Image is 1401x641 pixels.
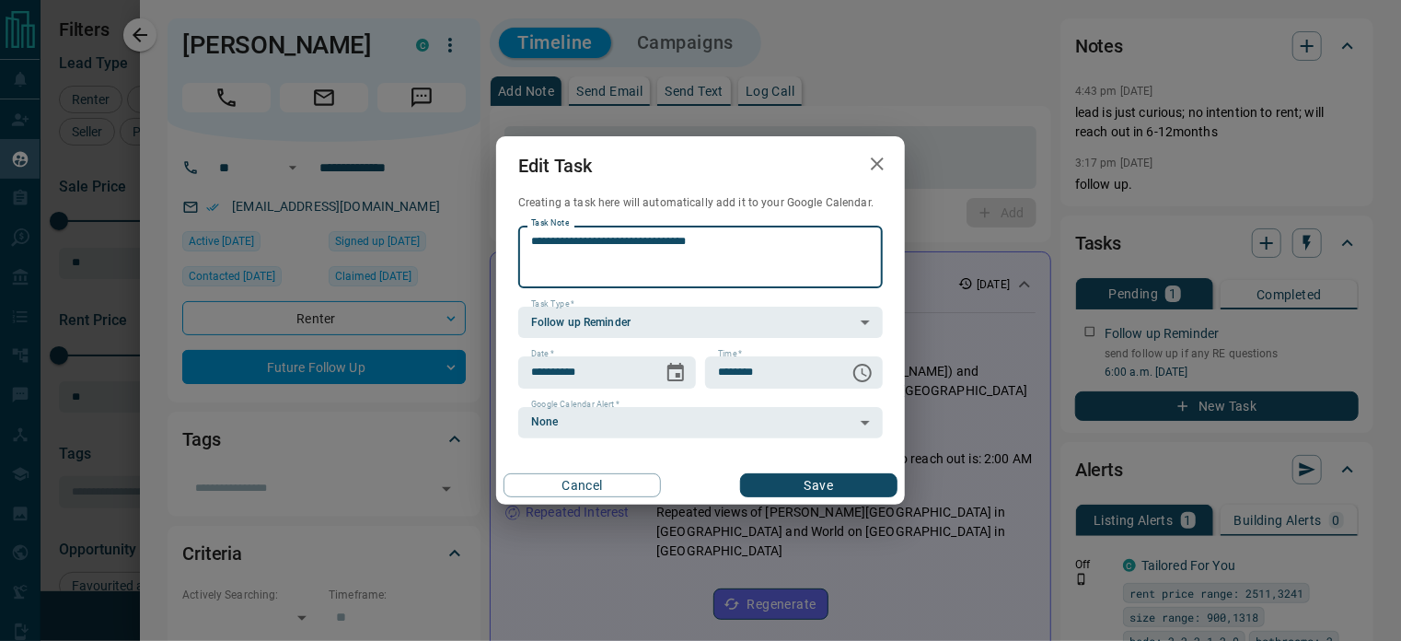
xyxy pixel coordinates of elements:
[518,407,883,438] div: None
[518,195,883,211] p: Creating a task here will automatically add it to your Google Calendar.
[531,348,554,360] label: Date
[504,473,661,497] button: Cancel
[740,473,897,497] button: Save
[531,399,619,411] label: Google Calendar Alert
[718,348,742,360] label: Time
[496,136,614,195] h2: Edit Task
[531,217,569,229] label: Task Note
[531,298,574,310] label: Task Type
[844,355,881,391] button: Choose time, selected time is 6:00 AM
[518,307,883,338] div: Follow up Reminder
[657,355,694,391] button: Choose date, selected date is Dec 1, 2025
